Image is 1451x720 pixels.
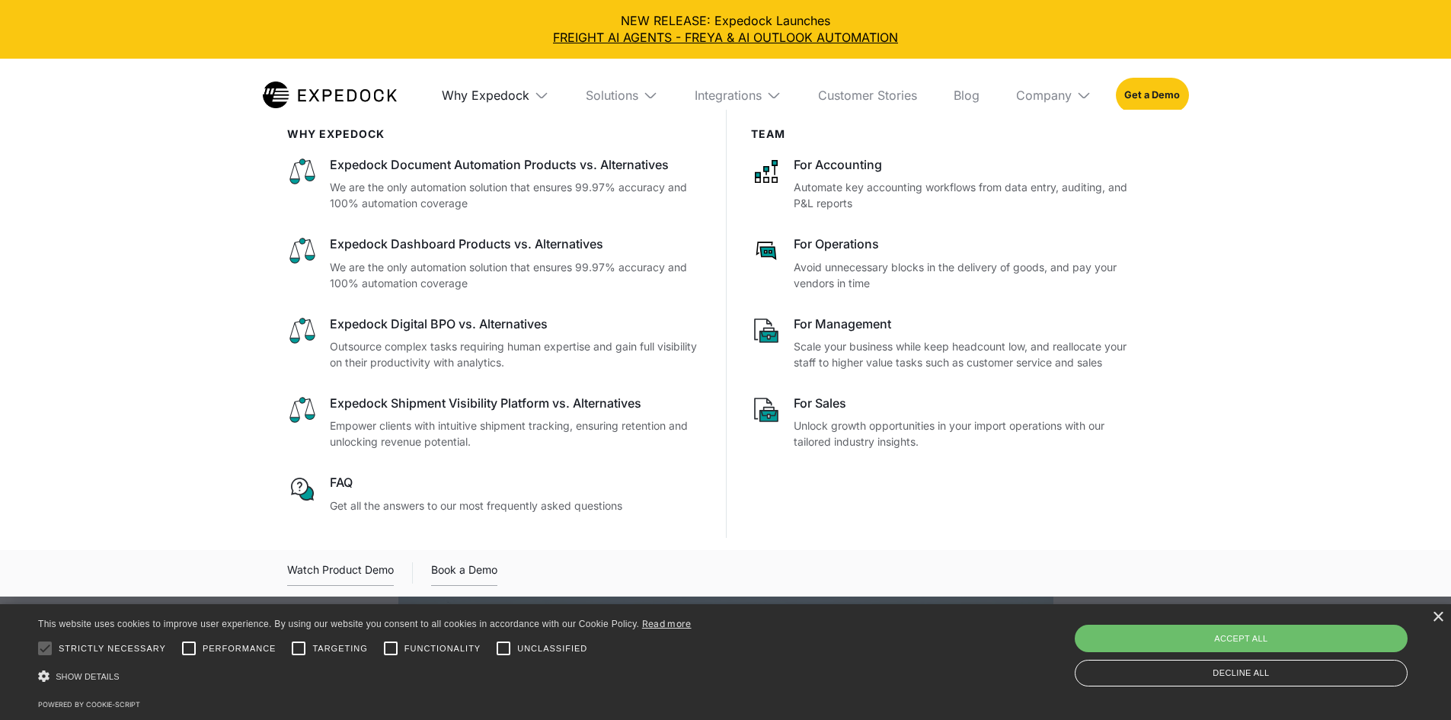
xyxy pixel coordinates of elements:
[38,666,692,687] div: Show details
[751,128,1140,141] div: Team
[642,618,692,629] a: Read more
[287,561,394,586] a: open lightbox
[794,259,1140,291] p: Avoid unnecessary blocks in the delivery of goods, and pay your vendors in time
[430,59,561,132] div: Why Expedock
[794,395,1140,411] div: For Sales
[794,179,1140,211] p: Automate key accounting workflows from data entry, auditing, and P&L reports
[1004,59,1104,132] div: Company
[574,59,670,132] div: Solutions
[794,338,1140,370] p: Scale your business while keep headcount low, and reallocate your staff to higher value tasks suc...
[287,315,702,370] a: Expedock Digital BPO vs. AlternativesOutsource complex tasks requiring human expertise and gain f...
[330,474,702,491] div: FAQ
[1375,647,1451,720] iframe: Chat Widget
[1432,612,1443,623] div: Close
[59,642,166,655] span: Strictly necessary
[517,642,587,655] span: Unclassified
[794,418,1140,450] p: Unlock growth opportunities in your import operations with our tailored industry insights.
[1116,78,1188,113] a: Get a Demo
[695,88,762,103] div: Integrations
[330,498,702,514] p: Get all the answers to our most frequently asked questions
[1075,660,1408,686] div: Decline all
[287,235,702,290] a: Expedock Dashboard Products vs. AlternativesWe are the only automation solution that ensures 99.9...
[312,642,367,655] span: Targeting
[794,156,1140,173] div: For Accounting
[806,59,929,132] a: Customer Stories
[751,315,1140,370] a: For ManagementScale your business while keep headcount low, and reallocate your staff to higher v...
[404,642,481,655] span: Functionality
[1016,88,1072,103] div: Company
[330,156,702,173] div: Expedock Document Automation Products vs. Alternatives
[38,619,639,629] span: This website uses cookies to improve user experience. By using our website you consent to all coo...
[751,395,1140,450] a: For SalesUnlock growth opportunities in your import operations with our tailored industry insights.
[287,474,702,513] a: FAQGet all the answers to our most frequently asked questions
[794,235,1140,252] div: For Operations
[1075,625,1408,652] div: Accept all
[330,315,702,332] div: Expedock Digital BPO vs. Alternatives
[751,156,1140,211] a: For AccountingAutomate key accounting workflows from data entry, auditing, and P&L reports
[442,88,529,103] div: Why Expedock
[12,29,1439,46] a: FREIGHT AI AGENTS - FREYA & AI OUTLOOK AUTOMATION
[586,88,638,103] div: Solutions
[330,235,702,252] div: Expedock Dashboard Products vs. Alternatives
[287,561,394,586] div: Watch Product Demo
[12,12,1439,46] div: NEW RELEASE: Expedock Launches
[330,338,702,370] p: Outsource complex tasks requiring human expertise and gain full visibility on their productivity ...
[682,59,794,132] div: Integrations
[941,59,992,132] a: Blog
[287,128,702,141] div: WHy Expedock
[751,235,1140,290] a: For OperationsAvoid unnecessary blocks in the delivery of goods, and pay your vendors in time
[56,672,120,681] span: Show details
[330,259,702,291] p: We are the only automation solution that ensures 99.97% accuracy and 100% automation coverage
[287,395,702,450] a: Expedock Shipment Visibility Platform vs. AlternativesEmpower clients with intuitive shipment tra...
[330,395,702,411] div: Expedock Shipment Visibility Platform vs. Alternatives
[287,156,702,211] a: Expedock Document Automation Products vs. AlternativesWe are the only automation solution that en...
[330,179,702,211] p: We are the only automation solution that ensures 99.97% accuracy and 100% automation coverage
[431,561,497,586] a: Book a Demo
[794,315,1140,332] div: For Management
[203,642,276,655] span: Performance
[330,418,702,450] p: Empower clients with intuitive shipment tracking, ensuring retention and unlocking revenue potent...
[38,700,140,709] a: Powered by cookie-script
